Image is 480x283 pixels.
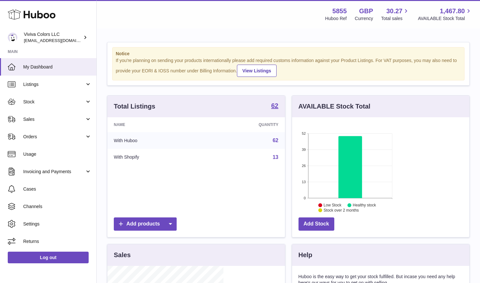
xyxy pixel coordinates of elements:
a: Add Stock [299,217,334,231]
h3: AVAILABLE Stock Total [299,102,370,111]
a: Log out [8,252,89,263]
a: 30.27 Total sales [381,7,410,22]
h3: Help [299,251,312,259]
text: 52 [302,131,306,135]
span: Sales [23,116,85,122]
strong: GBP [359,7,373,16]
th: Name [107,117,203,132]
img: admin@vivivacolors.com [8,33,17,42]
strong: Notice [116,51,461,57]
a: View Listings [237,65,277,77]
a: 1,467.80 AVAILABLE Stock Total [418,7,472,22]
span: Listings [23,81,85,88]
span: [EMAIL_ADDRESS][DOMAIN_NAME] [24,38,95,43]
a: 62 [273,138,279,143]
span: Usage [23,151,92,157]
td: With Huboo [107,132,203,149]
text: Healthy stock [353,203,376,207]
span: My Dashboard [23,64,92,70]
span: Returns [23,238,92,245]
td: With Shopify [107,149,203,166]
h3: Sales [114,251,131,259]
text: 13 [302,180,306,184]
span: 1,467.80 [440,7,465,16]
span: Total sales [381,16,410,22]
div: Currency [355,16,373,22]
strong: 62 [271,102,278,109]
text: 26 [302,164,306,168]
span: Invoicing and Payments [23,169,85,175]
span: Orders [23,134,85,140]
th: Quantity [203,117,285,132]
h3: Total Listings [114,102,155,111]
a: 62 [271,102,278,110]
span: Stock [23,99,85,105]
a: 13 [273,154,279,160]
div: Huboo Ref [325,16,347,22]
text: Low Stock [323,203,341,207]
span: AVAILABLE Stock Total [418,16,472,22]
span: Channels [23,204,92,210]
strong: 5855 [332,7,347,16]
text: 39 [302,148,306,152]
a: Add products [114,217,177,231]
span: Cases [23,186,92,192]
div: Viviva Colors LLC [24,31,82,44]
div: If you're planning on sending your products internationally please add required customs informati... [116,58,461,77]
span: 30.27 [386,7,402,16]
text: 0 [304,196,306,200]
text: Stock over 2 months [323,208,358,213]
span: Settings [23,221,92,227]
